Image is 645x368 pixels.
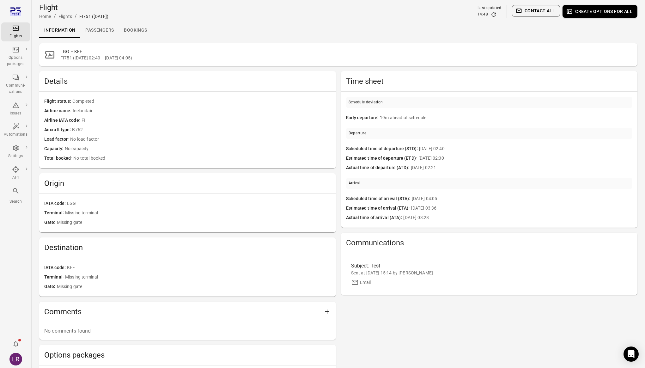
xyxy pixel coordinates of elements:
h2: Details [44,76,331,86]
span: Terminal [44,210,65,217]
span: Capacity [44,145,65,152]
a: Bookings [119,23,152,38]
a: Home [39,14,51,19]
a: Subject: TestSent at [DATE] 15:14 by [PERSON_NAME]Email [346,258,633,290]
div: FI751 ([DATE]) [79,13,108,20]
h2: Comments [44,307,321,317]
span: Gate [44,283,57,290]
span: Scheduled time of departure (STD) [346,145,419,152]
span: Completed [72,98,331,105]
div: API [4,175,27,181]
div: Settings [4,153,27,159]
span: [DATE] 04:05 [412,195,632,202]
span: Early departure [346,114,380,121]
a: Communi-cations [1,72,30,97]
span: Terminal [44,274,65,281]
a: Automations [1,121,30,140]
span: Missing terminal [65,274,331,281]
div: Issues [4,110,27,117]
button: Laufey Rut [7,350,25,368]
a: Information [39,23,80,38]
span: Airline IATA code [44,117,82,124]
span: Estimated time of arrival (ETA) [346,205,411,212]
div: 14:48 [478,11,488,18]
span: Scheduled time of arrival (STA) [346,195,412,202]
h2: Communications [346,238,633,248]
div: Open Intercom Messenger [624,347,639,362]
nav: Breadcrumbs [39,13,108,20]
span: No load factor [70,136,331,143]
span: [DATE] 03:28 [403,214,632,221]
span: FI751 ([DATE] 02:40 – [DATE] 04:05) [60,55,632,61]
div: Departure [349,130,367,137]
div: Communi-cations [4,83,27,95]
span: Aircraft type [44,126,72,133]
div: Subject: Test [351,262,558,270]
a: Settings [1,142,30,161]
button: Contact all [512,5,560,17]
p: No comments found [44,327,331,335]
a: Passengers [80,23,119,38]
button: Refresh data [490,11,497,18]
span: Airline name [44,107,73,114]
button: Add comment [321,305,333,318]
h2: LGG – KEF [60,48,632,55]
span: No total booked [73,155,331,162]
div: Last updated [478,5,502,11]
span: Missing gate [57,219,331,226]
span: Actual time of departure (ATD) [346,164,411,171]
h2: Origin [44,178,331,188]
div: Local navigation [39,23,637,38]
span: FI [82,117,331,124]
span: [DATE] 02:21 [411,164,632,171]
a: Flights [1,22,30,41]
span: B762 [72,126,331,133]
a: Flights [58,14,72,19]
div: Search [4,199,27,205]
span: Missing terminal [65,210,331,217]
span: Load factor [44,136,70,143]
span: IATA code [44,264,67,271]
h2: Options packages [44,350,331,360]
span: LGG [67,200,331,207]
div: LR [9,353,22,365]
span: No capacity [65,145,331,152]
h1: Flight [39,3,108,13]
span: 19m ahead of schedule [380,114,632,121]
li: / [54,13,56,20]
div: Email [360,279,371,285]
button: Notifications [9,338,22,350]
h2: Destination [44,242,331,253]
li: / [75,13,77,20]
div: Schedule deviation [349,99,383,106]
span: Missing gate [57,283,331,290]
a: Issues [1,100,30,119]
a: Options packages [1,44,30,69]
div: Sent at [DATE] 15:14 by [PERSON_NAME] [351,270,628,276]
span: Total booked [44,155,73,162]
span: Actual time of arrival (ATA) [346,214,404,221]
button: Create options for all [563,5,637,18]
h2: Time sheet [346,76,633,86]
span: Estimated time of departure (ETD) [346,155,418,162]
div: Arrival [349,180,361,187]
span: Flight status [44,98,72,105]
span: [DATE] 03:36 [411,205,632,212]
span: [DATE] 02:40 [419,145,632,152]
span: Gate [44,219,57,226]
button: Search [1,185,30,206]
div: Options packages [4,55,27,67]
div: Automations [4,132,27,138]
span: IATA code [44,200,67,207]
a: API [1,164,30,183]
span: KEF [67,264,331,271]
span: [DATE] 02:30 [418,155,632,162]
span: Icelandair [73,107,331,114]
div: Flights [4,33,27,40]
